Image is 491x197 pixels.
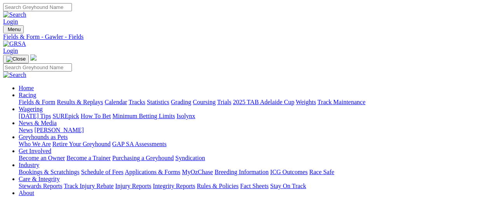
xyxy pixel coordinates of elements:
a: Fields & Form - Gawler - Fields [3,33,488,40]
a: MyOzChase [182,169,213,175]
a: Coursing [193,99,216,105]
a: Care & Integrity [19,176,60,182]
div: Care & Integrity [19,183,488,190]
a: Track Injury Rebate [64,183,114,189]
a: Fact Sheets [240,183,269,189]
button: Toggle navigation [3,25,24,33]
a: Breeding Information [215,169,269,175]
img: GRSA [3,40,26,47]
a: How To Bet [81,113,111,119]
a: Racing [19,92,36,98]
a: Purchasing a Greyhound [112,155,174,161]
img: logo-grsa-white.png [30,54,37,61]
div: Industry [19,169,488,176]
a: Weights [296,99,316,105]
div: Greyhounds as Pets [19,141,488,148]
a: Fields & Form [19,99,55,105]
a: Stewards Reports [19,183,62,189]
a: Race Safe [309,169,334,175]
a: Become an Owner [19,155,65,161]
a: Rules & Policies [197,183,239,189]
div: Get Involved [19,155,488,162]
a: Industry [19,162,39,168]
a: News [19,127,33,133]
a: Login [3,47,18,54]
a: Track Maintenance [318,99,365,105]
a: Syndication [175,155,205,161]
a: [DATE] Tips [19,113,51,119]
a: Applications & Forms [125,169,180,175]
input: Search [3,3,72,11]
input: Search [3,63,72,71]
a: Home [19,85,34,91]
div: News & Media [19,127,488,134]
a: 2025 TAB Adelaide Cup [233,99,294,105]
a: Trials [217,99,231,105]
a: News & Media [19,120,57,126]
a: GAP SA Assessments [112,141,167,147]
a: Isolynx [176,113,195,119]
a: Greyhounds as Pets [19,134,68,140]
a: Calendar [105,99,127,105]
a: Get Involved [19,148,51,154]
a: Stay On Track [270,183,306,189]
a: Become a Trainer [66,155,111,161]
div: Wagering [19,113,488,120]
a: Retire Your Greyhound [52,141,111,147]
img: Search [3,71,26,78]
span: Menu [8,26,21,32]
a: [PERSON_NAME] [34,127,84,133]
img: Close [6,56,26,62]
div: Racing [19,99,488,106]
a: About [19,190,34,196]
a: Grading [171,99,191,105]
a: Bookings & Scratchings [19,169,79,175]
a: SUREpick [52,113,79,119]
a: ICG Outcomes [270,169,308,175]
a: Login [3,18,18,25]
a: Who We Are [19,141,51,147]
button: Toggle navigation [3,55,29,63]
a: Statistics [147,99,169,105]
a: Integrity Reports [153,183,195,189]
a: Wagering [19,106,43,112]
img: Search [3,11,26,18]
a: Injury Reports [115,183,151,189]
a: Minimum Betting Limits [112,113,175,119]
a: Tracks [129,99,145,105]
a: Results & Replays [57,99,103,105]
a: Schedule of Fees [81,169,123,175]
